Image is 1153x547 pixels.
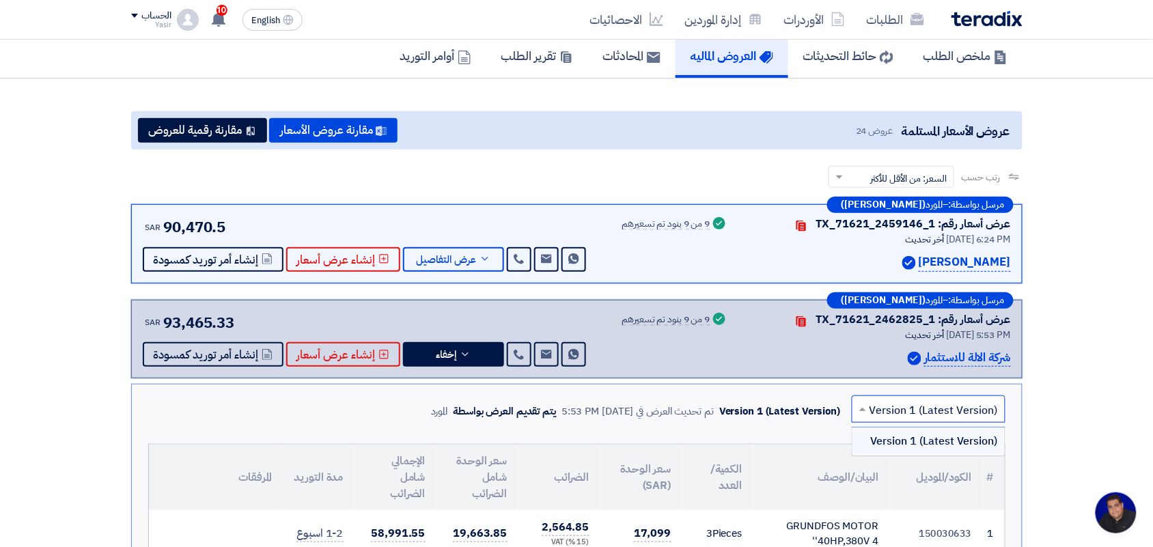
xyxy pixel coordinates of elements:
[926,200,943,210] span: المورد
[901,122,1010,140] span: عروض الأسعار المستلمة
[143,342,283,367] button: إنشاء أمر توريد كمسودة
[906,328,945,342] span: أخر تحديث
[622,315,710,326] div: 9 من 9 بنود تم تسعيرهم
[961,170,1000,184] span: رتب حسب
[949,200,1005,210] span: مرسل بواسطة:
[283,445,355,510] th: مدة التوريد
[773,3,856,36] a: الأوردرات
[856,124,893,138] span: عروض 24
[622,219,710,230] div: 9 من 9 بنود تم تسعيرهم
[385,34,486,78] a: أوامر التوريد
[906,232,945,247] span: أخر تحديث
[145,316,161,328] span: SAR
[431,404,448,419] div: المورد
[719,404,840,419] div: Version 1 (Latest Version)
[403,342,504,367] button: إخفاء
[286,247,400,272] button: إنشاء عرض أسعار
[145,221,161,234] span: SAR
[163,216,225,238] span: 90,470.5
[816,216,1011,232] div: عرض أسعار رقم: TX_71621_2459146_1
[518,445,600,510] th: الضرائب
[561,404,714,419] div: تم تحديث العرض في [DATE] 5:53 PM
[924,349,1010,367] p: شركة الالة للاستثمار
[579,3,674,36] a: الاحصائيات
[674,3,773,36] a: إدارة الموردين
[908,34,1023,78] a: ملخص الطلب
[1096,492,1137,533] div: Open chat
[417,255,477,265] span: عرض التفاصيل
[163,311,234,334] span: 93,465.33
[753,445,890,510] th: البيان/الوصف
[371,525,425,542] span: 58,991.55
[355,445,436,510] th: الإجمالي شامل الضرائب
[154,255,259,265] span: إنشاء أمر توريد كمسودة
[842,296,926,305] b: ([PERSON_NAME])
[870,171,947,186] span: السعر: من الأقل للأكثر
[486,34,588,78] a: تقرير الطلب
[400,48,471,64] h5: أوامر التوريد
[251,16,280,25] span: English
[286,342,400,367] button: إنشاء عرض أسعار
[983,445,1005,510] th: #
[297,350,376,360] span: إنشاء عرض أسعار
[297,255,376,265] span: إنشاء عرض أسعار
[542,519,589,536] span: 2,564.85
[177,9,199,31] img: profile_test.png
[926,296,943,305] span: المورد
[919,253,1011,272] p: [PERSON_NAME]
[436,445,518,510] th: سعر الوحدة شامل الضرائب
[600,445,682,510] th: سعر الوحدة (SAR)
[816,311,1011,328] div: عرض أسعار رقم: TX_71621_2462825_1
[138,118,267,143] button: مقارنة رقمية للعروض
[143,247,283,272] button: إنشاء أمر توريد كمسودة
[676,34,788,78] a: العروض الماليه
[296,525,343,542] span: 1-2 اسبوع
[949,296,1005,305] span: مرسل بواسطة:
[403,247,504,272] button: عرض التفاصيل
[453,404,556,419] div: يتم تقديم العرض بواسطة
[149,445,283,510] th: المرفقات
[788,34,908,78] a: حائط التحديثات
[142,10,171,22] div: الحساب
[902,256,916,270] img: Verified Account
[871,433,998,449] span: Version 1 (Latest Version)
[217,5,227,16] span: 10
[682,445,753,510] th: الكمية/العدد
[588,34,676,78] a: المحادثات
[436,350,457,360] span: إخفاء
[269,118,398,143] button: مقارنة عروض الأسعار
[947,232,1011,247] span: [DATE] 6:24 PM
[453,525,507,542] span: 19,663.85
[908,352,921,365] img: Verified Account
[131,21,171,29] div: Yasir
[827,292,1014,309] div: –
[856,3,935,36] a: الطلبات
[923,48,1008,64] h5: ملخص الطلب
[803,48,893,64] h5: حائط التحديثات
[842,200,926,210] b: ([PERSON_NAME])
[890,445,983,510] th: الكود/الموديل
[827,197,1014,213] div: –
[706,526,712,541] span: 3
[634,525,671,542] span: 17,099
[242,9,303,31] button: English
[947,328,1011,342] span: [DATE] 5:53 PM
[154,350,259,360] span: إنشاء أمر توريد كمسودة
[603,48,661,64] h5: المحادثات
[501,48,573,64] h5: تقرير الطلب
[691,48,773,64] h5: العروض الماليه
[951,11,1023,27] img: Teradix logo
